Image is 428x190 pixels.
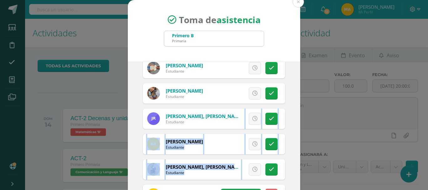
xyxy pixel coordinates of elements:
[147,163,160,176] img: 7510a5b223889773ac44e41803652549.png
[166,145,203,150] div: Estudiante
[164,31,264,46] input: Busca un grado o sección aquí...
[172,33,194,39] div: Primero B
[147,138,160,150] img: d7aa4f727b566bec625e90a983755dab.png
[166,119,241,125] div: Estudiante
[166,113,243,119] a: [PERSON_NAME], [PERSON_NAME]
[172,39,194,43] div: Primaria
[179,14,261,26] span: Toma de
[147,87,160,100] img: d9fb9a820fc899510ee065ca60a09271.png
[166,88,203,94] a: [PERSON_NAME]
[166,170,241,175] div: Estudiante
[166,62,203,69] a: [PERSON_NAME]
[147,62,160,74] img: eb48bb6a0fe707fbd0668540db4242c7.png
[217,14,261,26] strong: asistencia
[166,69,203,74] div: Estudiante
[166,164,243,170] a: [PERSON_NAME], [PERSON_NAME]
[166,94,203,99] div: Estudiante
[147,112,160,125] img: 5e663d12575537a7c9ccd7ef05ec3e79.png
[166,138,203,145] a: [PERSON_NAME]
